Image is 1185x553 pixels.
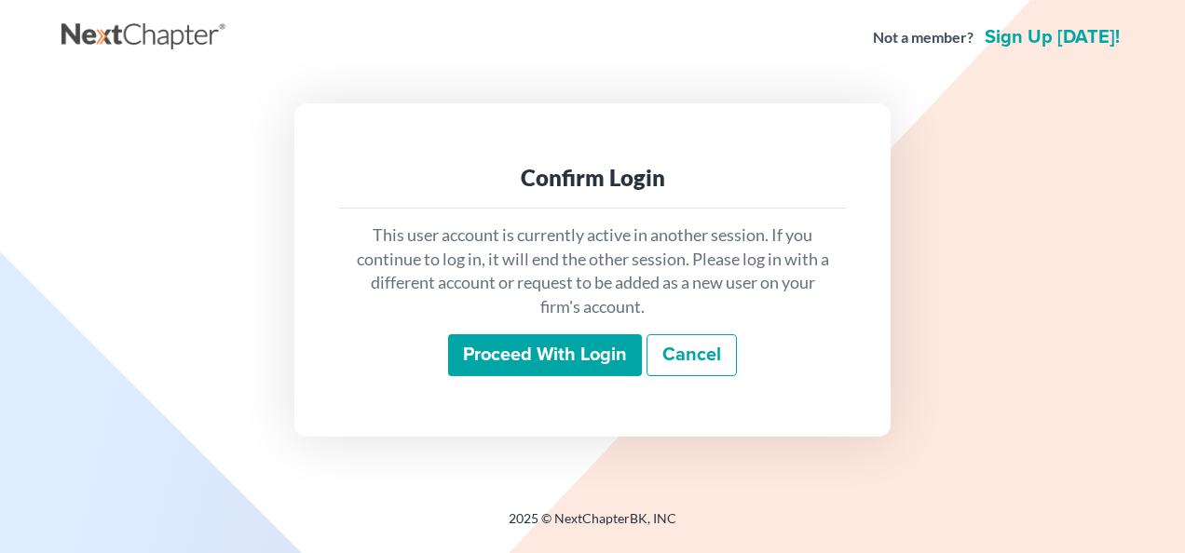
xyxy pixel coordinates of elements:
[354,223,831,319] p: This user account is currently active in another session. If you continue to log in, it will end ...
[647,334,737,377] a: Cancel
[981,28,1124,47] a: Sign up [DATE]!
[448,334,642,377] input: Proceed with login
[873,27,974,48] strong: Not a member?
[61,509,1124,543] div: 2025 © NextChapterBK, INC
[354,163,831,193] div: Confirm Login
